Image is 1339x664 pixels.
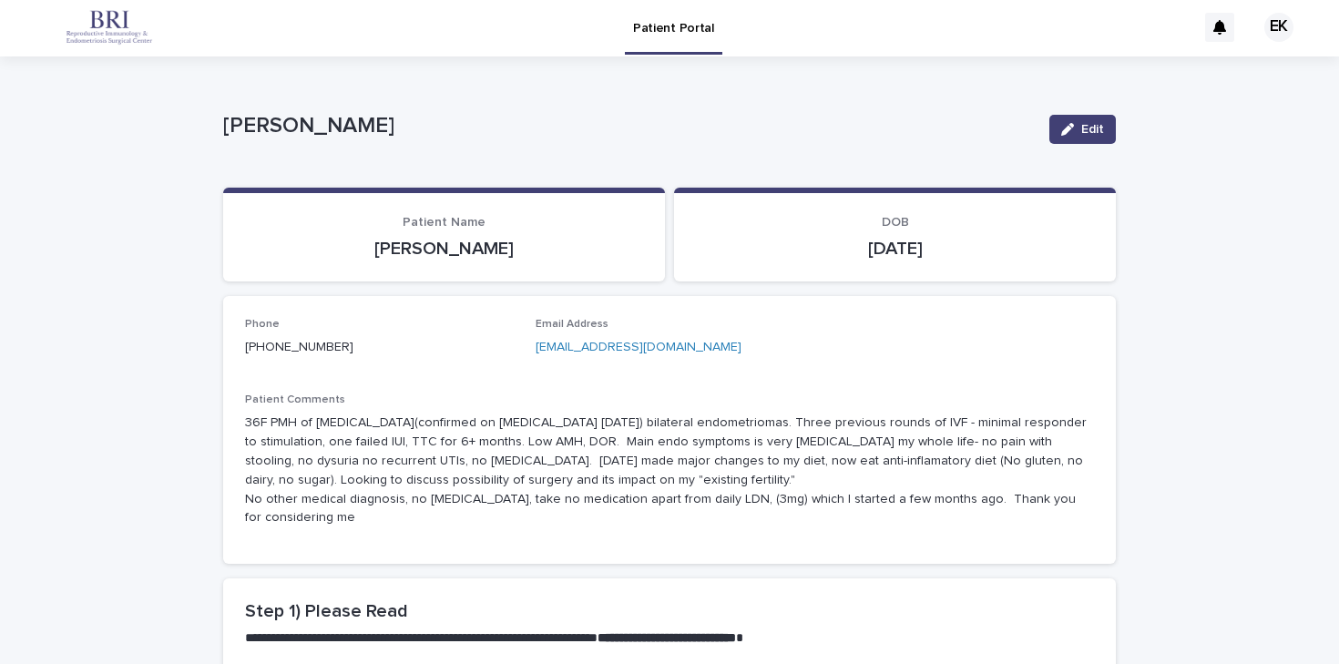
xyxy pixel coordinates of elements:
span: Patient Comments [245,394,345,405]
button: Edit [1049,115,1116,144]
span: Edit [1081,123,1104,136]
a: [EMAIL_ADDRESS][DOMAIN_NAME] [536,341,741,353]
span: DOB [882,216,909,229]
h2: Step 1) Please Read [245,600,1094,622]
img: oRmERfgFTTevZZKagoCM [36,9,182,46]
span: Email Address [536,319,608,330]
span: Phone [245,319,280,330]
p: [DATE] [696,238,1094,260]
a: [PHONE_NUMBER] [245,341,353,353]
span: Patient Name [403,216,486,229]
p: [PERSON_NAME] [223,113,1035,139]
p: 36F PMH of [MEDICAL_DATA](confirmed on [MEDICAL_DATA] [DATE]) bilateral endometriomas. Three prev... [245,414,1094,527]
p: [PERSON_NAME] [245,238,643,260]
div: EK [1264,13,1293,42]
